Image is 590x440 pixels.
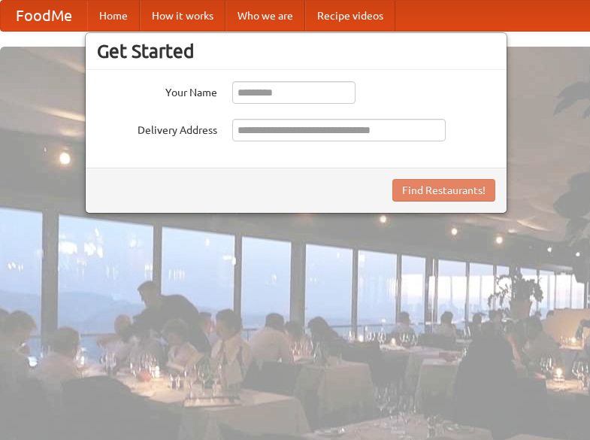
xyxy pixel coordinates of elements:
[392,179,495,202] button: Find Restaurants!
[305,1,395,31] a: Recipe videos
[97,81,217,100] label: Your Name
[140,1,225,31] a: How it works
[97,119,217,138] label: Delivery Address
[87,1,140,31] a: Home
[97,40,495,62] h3: Get Started
[1,1,87,31] a: FoodMe
[225,1,305,31] a: Who we are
